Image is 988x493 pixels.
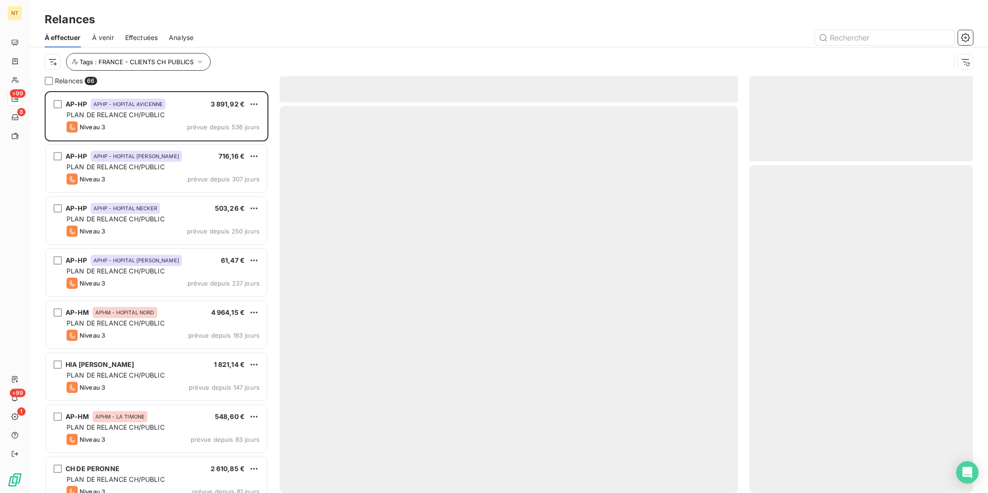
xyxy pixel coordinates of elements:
[214,360,245,368] span: 1 821,14 €
[93,153,179,159] span: APHP - HOPITAL [PERSON_NAME]
[211,465,245,473] span: 2 610,85 €
[95,414,145,420] span: APHM - LA TIMONE
[45,91,268,493] div: grid
[67,371,165,379] span: PLAN DE RELANCE CH/PUBLIC
[17,108,26,116] span: 8
[93,206,157,211] span: APHP - HOPITAL NECKER
[67,111,165,119] span: PLAN DE RELANCE CH/PUBLIC
[7,6,22,20] div: NT
[169,33,194,42] span: Analyse
[80,280,105,287] span: Niveau 3
[187,175,260,183] span: prévue depuis 307 jours
[92,33,114,42] span: À venir
[80,175,105,183] span: Niveau 3
[66,53,211,71] button: Tags : FRANCE - CLIENTS CH PUBLICS
[187,123,260,131] span: prévue depuis 536 jours
[66,256,87,264] span: AP-HP
[80,58,194,66] span: Tags : FRANCE - CLIENTS CH PUBLICS
[80,123,105,131] span: Niveau 3
[66,204,87,212] span: AP-HP
[211,308,245,316] span: 4 964,15 €
[45,11,95,28] h3: Relances
[10,389,26,397] span: +99
[221,256,245,264] span: 61,47 €
[80,384,105,391] span: Niveau 3
[66,413,89,420] span: AP-HM
[67,319,165,327] span: PLAN DE RELANCE CH/PUBLIC
[55,76,83,86] span: Relances
[7,473,22,487] img: Logo LeanPay
[67,423,165,431] span: PLAN DE RELANCE CH/PUBLIC
[10,89,26,98] span: +99
[17,407,26,416] span: 1
[85,77,97,85] span: 66
[66,152,87,160] span: AP-HP
[66,465,120,473] span: CH DE PERONNE
[189,384,260,391] span: prévue depuis 147 jours
[45,33,81,42] span: À effectuer
[815,30,955,45] input: Rechercher
[67,215,165,223] span: PLAN DE RELANCE CH/PUBLIC
[66,100,87,108] span: AP-HP
[95,310,154,315] span: APHM - HOPITAL NORD
[187,227,260,235] span: prévue depuis 250 jours
[67,267,165,275] span: PLAN DE RELANCE CH/PUBLIC
[125,33,158,42] span: Effectuées
[93,258,179,263] span: APHP - HOPITAL [PERSON_NAME]
[211,100,245,108] span: 3 891,92 €
[80,227,105,235] span: Niveau 3
[80,436,105,443] span: Niveau 3
[93,101,163,107] span: APHP - HOPITAL AVICENNE
[188,332,260,339] span: prévue depuis 183 jours
[67,163,165,171] span: PLAN DE RELANCE CH/PUBLIC
[80,332,105,339] span: Niveau 3
[66,360,134,368] span: HIA [PERSON_NAME]
[66,308,89,316] span: AP-HM
[956,461,979,484] div: Open Intercom Messenger
[215,413,245,420] span: 548,60 €
[187,280,260,287] span: prévue depuis 237 jours
[191,436,260,443] span: prévue depuis 83 jours
[215,204,245,212] span: 503,26 €
[67,475,165,483] span: PLAN DE RELANCE CH/PUBLIC
[219,152,245,160] span: 716,16 €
